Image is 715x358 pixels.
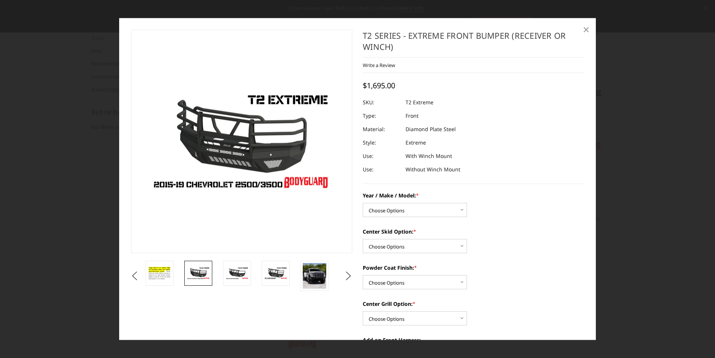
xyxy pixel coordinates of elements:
h1: T2 Series - Extreme Front Bumper (receiver or winch) [363,30,584,58]
dd: Without Winch Mount [406,162,460,176]
img: T2 Series - Extreme Front Bumper (receiver or winch) [148,265,171,281]
img: T2 Series - Extreme Front Bumper (receiver or winch) [264,266,287,279]
img: T2 Series - Extreme Front Bumper (receiver or winch) [225,266,249,279]
dt: Material: [363,122,400,136]
button: Next [343,270,354,281]
dd: With Winch Mount [406,149,452,162]
dt: Use: [363,149,400,162]
label: Powder Coat Finish: [363,263,584,271]
dt: Use: [363,162,400,176]
label: Year / Make / Model: [363,191,584,199]
dd: Extreme [406,136,426,149]
a: Close [580,23,592,35]
dt: Type: [363,109,400,122]
img: T2 Series - Extreme Front Bumper (receiver or winch) [303,263,326,289]
label: Add-on Front Harness: [363,336,584,343]
dd: Diamond Plate Steel [406,122,456,136]
dd: T2 Extreme [406,95,433,109]
label: Center Grill Option: [363,300,584,307]
dd: Front [406,109,419,122]
img: T2 Series - Extreme Front Bumper (receiver or winch) [187,266,210,279]
a: Write a Review [363,61,395,68]
dt: SKU: [363,95,400,109]
button: Previous [129,270,140,281]
dt: Style: [363,136,400,149]
span: $1,695.00 [363,80,395,90]
span: × [583,21,590,37]
label: Center Skid Option: [363,227,584,235]
a: T2 Series - Extreme Front Bumper (receiver or winch) [131,30,353,253]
